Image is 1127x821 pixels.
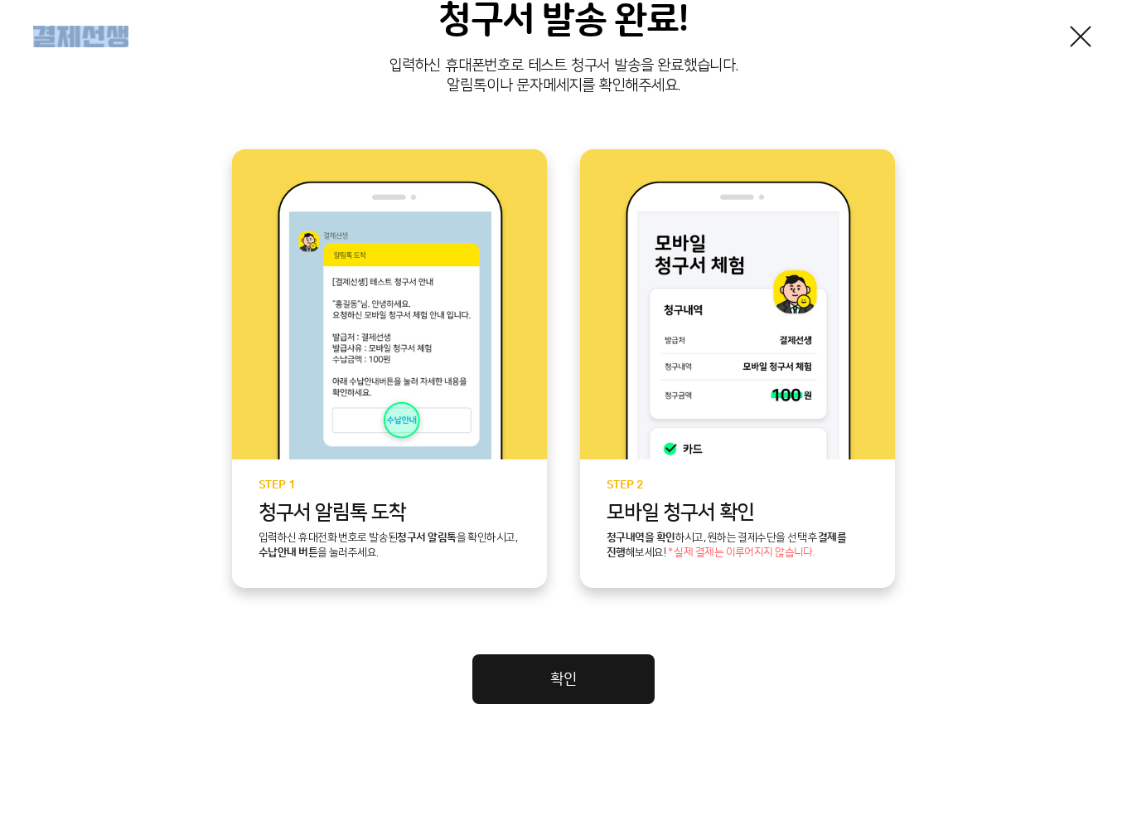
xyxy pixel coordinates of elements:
[272,181,508,459] img: step1 이미지
[607,502,868,524] p: 모바일 청구서 확인
[620,181,856,459] img: step2 이미지
[33,56,1094,96] p: 입력하신 휴대폰번호로 테스트 청구서 발송을 완료했습니다. 알림톡이나 문자메세지를 확인해주세요.
[259,479,520,492] p: STEP 1
[607,479,868,492] p: STEP 2
[607,531,868,561] p: 하시고, 원하는 결제수단을 선택 후 해보세요!
[259,531,520,561] p: 입력하신 휴대전화 번호로 발송된 을 확인하시고, 을 눌러주세요.
[668,547,815,559] span: * 실제 결제는 이루어지지 않습니다.
[472,654,655,704] a: 확인
[33,26,128,47] img: 결제선생
[259,502,520,524] p: 청구서 알림톡 도착
[259,547,317,558] b: 수납안내 버튼
[397,532,456,543] b: 청구서 알림톡
[607,532,675,543] b: 청구내역을 확인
